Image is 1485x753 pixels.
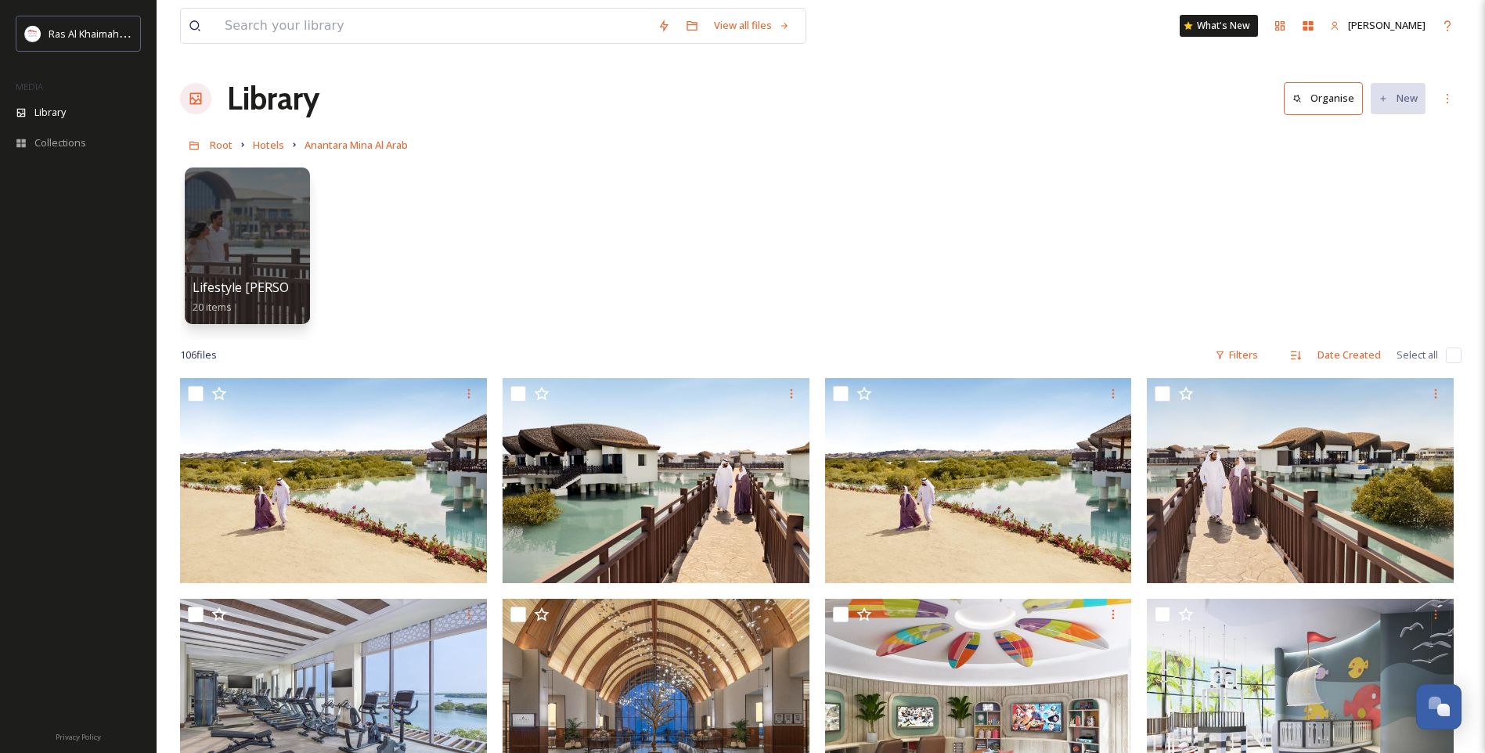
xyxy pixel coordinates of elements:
[210,138,232,152] span: Root
[193,300,232,314] span: 20 items
[1207,340,1266,370] div: Filters
[227,75,319,122] a: Library
[217,9,650,43] input: Search your library
[1397,348,1438,362] span: Select all
[503,378,809,583] img: Couples in resorts.tif
[34,105,66,120] span: Library
[1416,684,1462,730] button: Open Chat
[56,726,101,745] a: Privacy Policy
[180,378,487,583] img: 2T3A7132.tif
[193,279,345,296] span: Lifestyle [PERSON_NAME]
[1371,83,1426,113] button: New
[305,135,408,154] a: Anantara Mina Al Arab
[1284,82,1363,114] button: Organise
[825,378,1132,583] img: Couples in resorts.tif
[180,348,217,362] span: 106 file s
[253,135,284,154] a: Hotels
[1310,340,1389,370] div: Date Created
[1348,18,1426,32] span: [PERSON_NAME]
[25,26,41,41] img: Logo_RAKTDA_RGB-01.png
[305,138,408,152] span: Anantara Mina Al Arab
[253,138,284,152] span: Hotels
[1147,378,1454,583] img: Couples in resorts.tif
[210,135,232,154] a: Root
[1284,82,1371,114] a: Organise
[16,81,43,92] span: MEDIA
[193,280,345,314] a: Lifestyle [PERSON_NAME]20 items
[1180,15,1258,37] a: What's New
[706,10,798,41] a: View all files
[49,26,270,41] span: Ras Al Khaimah Tourism Development Authority
[56,732,101,742] span: Privacy Policy
[34,135,86,150] span: Collections
[1322,10,1433,41] a: [PERSON_NAME]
